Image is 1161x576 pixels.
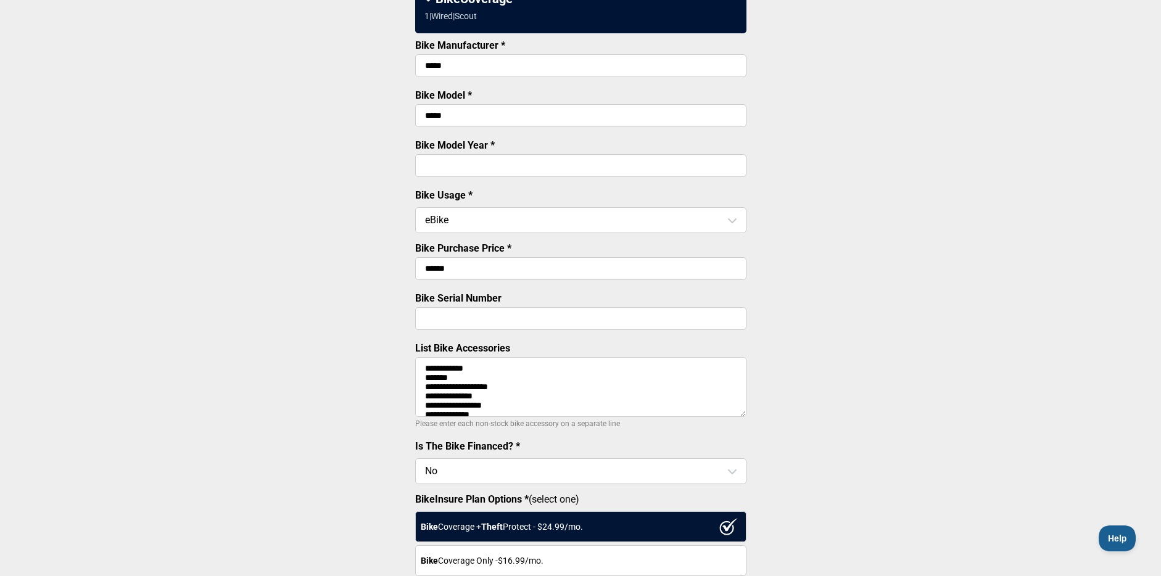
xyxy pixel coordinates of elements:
[415,89,472,101] label: Bike Model *
[415,511,746,542] div: Coverage + Protect - $ 24.99 /mo.
[415,493,529,505] strong: BikeInsure Plan Options *
[415,545,746,576] div: Coverage Only - $16.99 /mo.
[421,522,438,532] strong: Bike
[415,342,510,354] label: List Bike Accessories
[719,518,738,535] img: ux1sgP1Haf775SAghJI38DyDlYP+32lKFAAAAAElFTkSuQmCC
[415,242,511,254] label: Bike Purchase Price *
[415,493,746,505] label: (select one)
[424,11,477,21] div: 1 | Wired | Scout
[415,189,473,201] label: Bike Usage *
[481,522,503,532] strong: Theft
[421,556,438,566] strong: Bike
[415,39,505,51] label: Bike Manufacturer *
[415,292,502,304] label: Bike Serial Number
[1099,525,1136,551] iframe: Toggle Customer Support
[415,440,520,452] label: Is The Bike Financed? *
[415,416,746,431] p: Please enter each non-stock bike accessory on a separate line
[415,139,495,151] label: Bike Model Year *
